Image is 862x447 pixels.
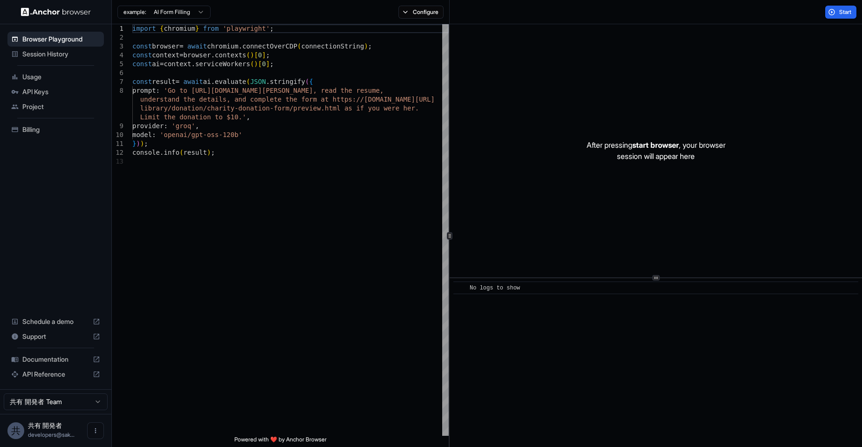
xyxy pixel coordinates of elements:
[262,60,266,68] span: 0
[184,51,211,59] span: browser
[136,140,140,147] span: )
[132,25,156,32] span: import
[187,42,207,50] span: await
[266,51,270,59] span: ;
[144,140,148,147] span: ;
[22,332,89,341] span: Support
[132,140,136,147] span: }
[179,42,183,50] span: =
[184,149,207,156] span: result
[266,60,270,68] span: ]
[164,25,195,32] span: chromium
[164,122,167,130] span: :
[7,99,104,114] div: Project
[179,149,183,156] span: (
[7,367,104,382] div: API Reference
[164,149,179,156] span: info
[112,139,123,148] div: 11
[301,42,364,50] span: connectionString
[470,285,520,291] span: No logs to show
[309,78,313,85] span: {
[87,422,104,439] button: Open menu
[164,60,191,68] span: context
[112,51,123,60] div: 4
[211,78,215,85] span: .
[22,370,89,379] span: API Reference
[112,148,123,157] div: 12
[297,42,301,50] span: (
[458,283,463,293] span: ​
[211,149,215,156] span: ;
[112,33,123,42] div: 2
[7,47,104,62] div: Session History
[7,84,104,99] div: API Keys
[191,60,195,68] span: .
[152,42,179,50] span: browser
[22,87,100,96] span: API Keys
[132,87,156,94] span: prompt
[215,78,246,85] span: evaluate
[203,25,219,32] span: from
[112,60,123,69] div: 5
[184,78,203,85] span: await
[266,78,270,85] span: .
[160,25,164,32] span: {
[364,42,368,50] span: )
[22,317,89,326] span: Schedule a demo
[203,78,211,85] span: ai
[195,25,199,32] span: }
[132,42,152,50] span: const
[140,113,246,121] span: Limit the donation to $10.'
[132,78,152,85] span: const
[112,157,123,166] div: 13
[254,51,258,59] span: [
[132,131,152,138] span: model
[123,8,146,16] span: example:
[7,122,104,137] div: Billing
[587,139,725,162] p: After pressing , your browser session will appear here
[160,131,242,138] span: 'openai/gpt-oss-120b'
[112,86,123,95] div: 8
[132,122,164,130] span: provider
[22,34,100,44] span: Browser Playground
[246,51,250,59] span: (
[112,24,123,33] div: 1
[839,8,852,16] span: Start
[152,60,160,68] span: ai
[7,69,104,84] div: Usage
[305,78,309,85] span: (
[160,60,164,68] span: =
[207,149,211,156] span: )
[7,32,104,47] div: Browser Playground
[112,131,123,139] div: 10
[336,104,419,112] span: l as if you were her.
[171,122,195,130] span: 'groq'
[239,42,242,50] span: .
[254,60,258,68] span: )
[140,140,144,147] span: )
[176,78,179,85] span: =
[156,87,160,94] span: :
[152,131,156,138] span: :
[336,96,435,103] span: ttps://[DOMAIN_NAME][URL]
[250,51,254,59] span: )
[22,72,100,82] span: Usage
[270,25,274,32] span: ;
[250,60,254,68] span: (
[270,78,305,85] span: stringify
[223,25,270,32] span: 'playwright'
[246,78,250,85] span: (
[234,436,327,447] span: Powered with ❤️ by Anchor Browser
[179,51,183,59] span: =
[215,51,246,59] span: contexts
[262,51,266,59] span: ]
[250,78,266,85] span: JSON
[368,42,372,50] span: ;
[632,140,679,150] span: start browser
[270,60,274,68] span: ;
[207,42,238,50] span: chromium
[28,431,75,438] span: developers@sakurakids-sc.jp
[112,122,123,131] div: 9
[112,77,123,86] div: 7
[195,60,250,68] span: serviceWorkers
